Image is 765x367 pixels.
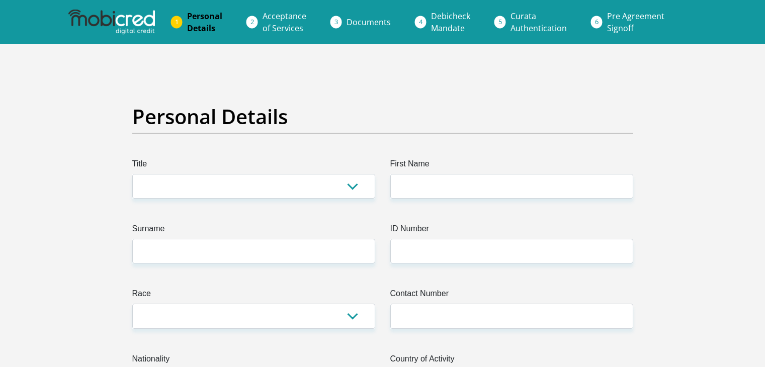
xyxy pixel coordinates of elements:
[132,105,633,129] h2: Personal Details
[338,12,399,32] a: Documents
[390,288,633,304] label: Contact Number
[390,174,633,199] input: First Name
[390,304,633,328] input: Contact Number
[599,6,672,38] a: Pre AgreementSignoff
[511,11,567,34] span: Curata Authentication
[132,223,375,239] label: Surname
[187,11,222,34] span: Personal Details
[179,6,230,38] a: PersonalDetails
[390,223,633,239] label: ID Number
[132,239,375,263] input: Surname
[254,6,314,38] a: Acceptanceof Services
[132,288,375,304] label: Race
[390,158,633,174] label: First Name
[607,11,664,34] span: Pre Agreement Signoff
[502,6,575,38] a: CurataAuthentication
[263,11,306,34] span: Acceptance of Services
[431,11,470,34] span: Debicheck Mandate
[390,239,633,263] input: ID Number
[347,17,391,28] span: Documents
[423,6,478,38] a: DebicheckMandate
[68,10,155,35] img: mobicred logo
[132,158,375,174] label: Title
